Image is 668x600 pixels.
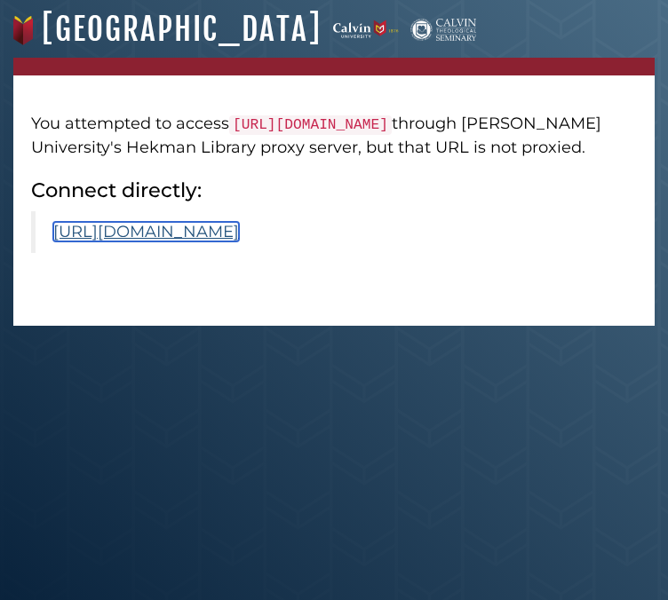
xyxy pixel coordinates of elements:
img: Calvin Theological Seminary [410,19,476,41]
a: [URL][DOMAIN_NAME] [53,222,239,241]
h2: Connect directly: [31,178,637,202]
nav: breadcrumb [13,58,655,75]
code: [URL][DOMAIN_NAME] [229,115,392,135]
a: [GEOGRAPHIC_DATA] [42,10,322,49]
p: You attempted to access through [PERSON_NAME] University's Hekman Library proxy server, but that ... [31,112,637,160]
